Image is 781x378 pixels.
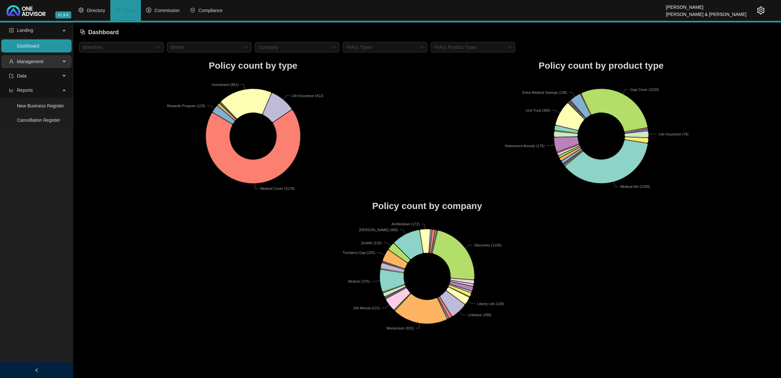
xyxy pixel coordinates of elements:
span: Reports [17,88,33,93]
text: Life Insurance (412) [292,93,323,97]
img: 2df55531c6924b55f21c4cf5d4484680-logo-light.svg [7,5,46,16]
span: user [9,59,14,64]
span: left [34,368,39,372]
text: Momentum (931) [387,326,414,330]
span: profile [9,28,14,33]
span: Compliance [199,8,223,13]
span: Client [124,8,136,13]
text: Old Mutual (221) [353,306,380,310]
text: Unit Trust (305) [526,108,550,112]
span: setting [757,7,765,14]
text: Gap Cover (1033) [630,87,659,91]
span: line-chart [9,88,14,92]
span: safety [190,7,195,13]
h1: Policy count by type [79,59,427,73]
span: dollar [146,7,151,13]
text: Rewards Program (125) [167,104,205,107]
text: Life Insurance (76) [659,132,689,136]
span: Landing [17,28,33,33]
span: setting [78,7,84,13]
div: [PERSON_NAME] [666,2,747,9]
text: Discovery (1105) [474,243,501,247]
span: import [9,74,14,78]
text: Medical Aid (1299) [620,185,650,189]
span: user [116,7,121,13]
text: Medical Cover (3178) [260,186,295,190]
span: v1.9.6 [55,11,71,19]
text: Linksave (288) [468,313,491,317]
text: Extra Medical Savings (136) [522,90,567,94]
a: Dashboard [17,43,39,49]
span: block [80,29,86,35]
span: Commission [155,8,180,13]
text: Stratum (375) [348,279,370,283]
text: Retirement Annuity (176) [505,144,544,147]
span: Dashboard [88,29,119,35]
span: Data [17,73,27,78]
text: Ambledown (172) [391,222,419,226]
h1: Policy count by company [79,199,775,213]
a: New Business Register [17,103,64,108]
text: [PERSON_NAME] (480) [359,228,398,232]
text: Investment (861) [212,82,239,86]
text: Zestlife (132) [361,241,382,245]
a: Cancellation Register [17,118,60,123]
span: Management [17,59,44,64]
text: Liberty Life (130) [477,302,504,306]
text: Turnberry Gap (205) [343,251,375,255]
span: Directory [87,8,105,13]
div: [PERSON_NAME] & [PERSON_NAME] [666,9,747,16]
h1: Policy count by product type [427,59,775,73]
